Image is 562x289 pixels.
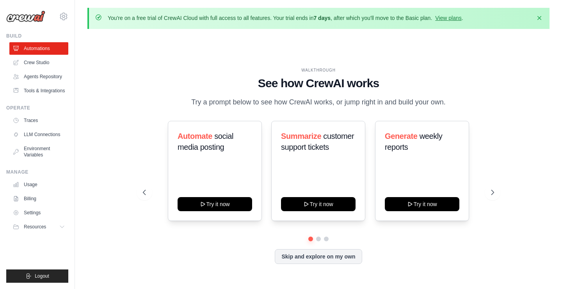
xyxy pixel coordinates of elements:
[9,42,68,55] a: Automations
[143,67,494,73] div: WALKTHROUGH
[178,132,212,140] span: Automate
[9,192,68,205] a: Billing
[9,142,68,161] a: Environment Variables
[9,221,68,233] button: Resources
[9,56,68,69] a: Crew Studio
[281,132,354,151] span: customer support tickets
[9,70,68,83] a: Agents Repository
[281,132,321,140] span: Summarize
[6,105,68,111] div: Operate
[6,11,45,22] img: Logo
[281,197,356,211] button: Try it now
[6,33,68,39] div: Build
[9,84,68,97] a: Tools & Integrations
[143,76,494,90] h1: See how CrewAI works
[178,197,252,211] button: Try it now
[385,197,459,211] button: Try it now
[385,132,442,151] span: weekly reports
[313,15,331,21] strong: 7 days
[9,128,68,141] a: LLM Connections
[9,206,68,219] a: Settings
[435,15,461,21] a: View plans
[24,224,46,230] span: Resources
[275,249,362,264] button: Skip and explore on my own
[187,97,450,108] p: Try a prompt below to see how CrewAI works, or jump right in and build your own.
[9,114,68,127] a: Traces
[178,132,233,151] span: social media posting
[9,178,68,191] a: Usage
[385,132,418,140] span: Generate
[35,273,49,279] span: Logout
[108,14,463,22] p: You're on a free trial of CrewAI Cloud with full access to all features. Your trial ends in , aft...
[6,169,68,175] div: Manage
[6,269,68,283] button: Logout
